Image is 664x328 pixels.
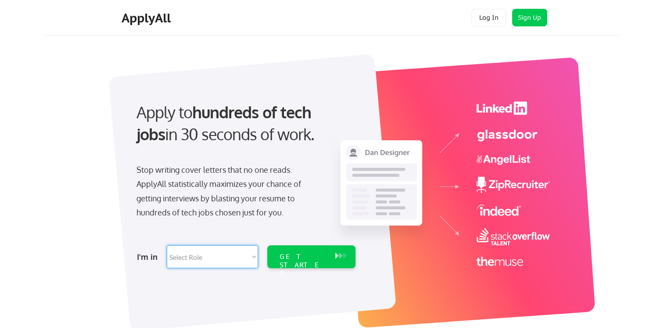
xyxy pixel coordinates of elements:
strong: hundreds of tech jobs [136,102,315,144]
button: Log In [471,9,506,26]
div: ApplyAll [122,11,173,26]
div: Stop writing cover letters that no one reads. ApplyAll statistically maximizes your chance of get... [136,163,317,220]
div: GET STARTED [280,252,327,278]
div: Apply to in 30 seconds of work. [136,101,352,146]
div: I'm in [137,250,162,264]
button: Sign Up [512,9,547,26]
